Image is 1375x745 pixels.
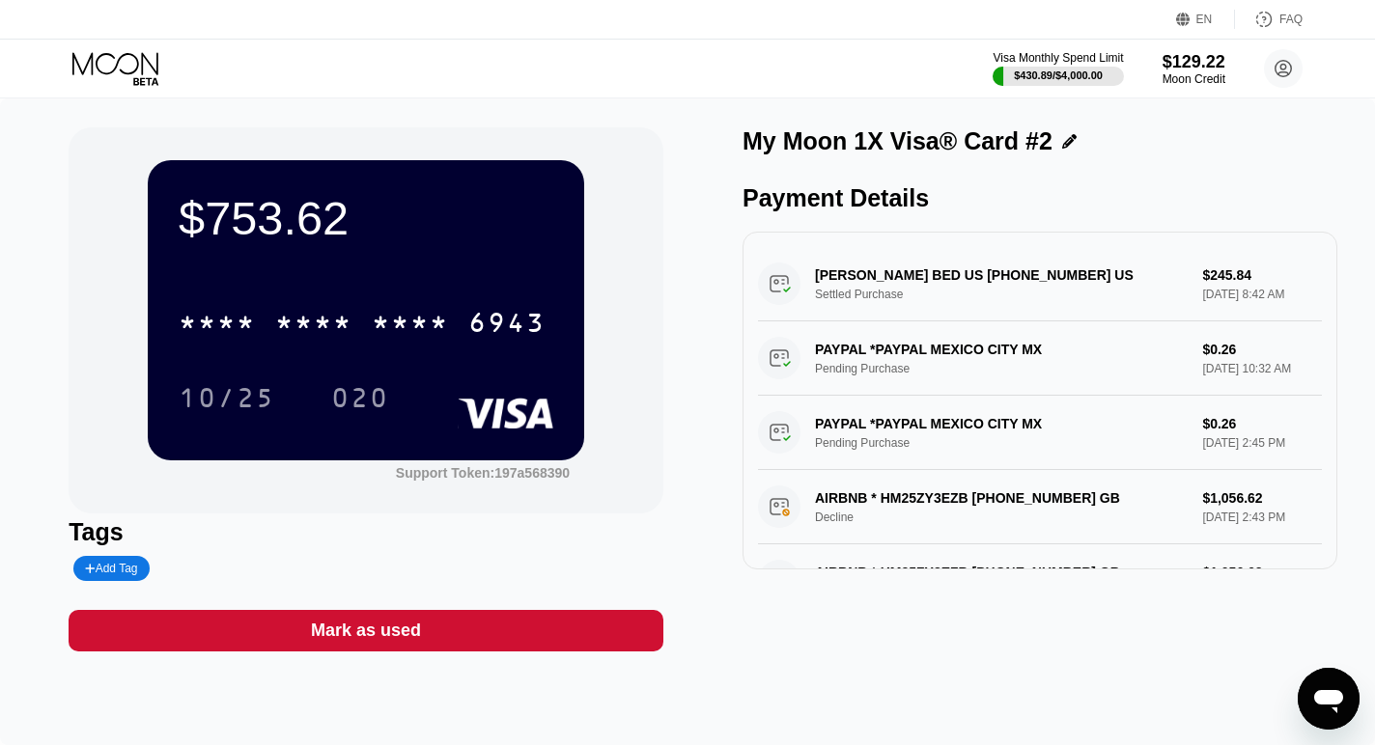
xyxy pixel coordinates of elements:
[396,465,570,481] div: Support Token:197a568390
[1235,10,1303,29] div: FAQ
[73,556,149,581] div: Add Tag
[85,562,137,575] div: Add Tag
[1196,13,1213,26] div: EN
[1163,52,1225,86] div: $129.22Moon Credit
[1014,69,1103,81] div: $430.89 / $4,000.00
[331,385,389,416] div: 020
[317,373,404,422] div: 020
[1163,72,1225,86] div: Moon Credit
[69,518,663,546] div: Tags
[743,184,1337,212] div: Payment Details
[1163,52,1225,72] div: $129.22
[468,310,546,341] div: 6943
[743,127,1052,155] div: My Moon 1X Visa® Card #2
[1176,10,1235,29] div: EN
[179,385,275,416] div: 10/25
[69,610,663,651] div: Mark as used
[1279,13,1303,26] div: FAQ
[993,51,1123,65] div: Visa Monthly Spend Limit
[993,51,1123,86] div: Visa Monthly Spend Limit$430.89/$4,000.00
[311,620,421,642] div: Mark as used
[164,373,290,422] div: 10/25
[396,465,570,481] div: Support Token: 197a568390
[179,191,553,245] div: $753.62
[1298,668,1360,730] iframe: Button to launch messaging window, conversation in progress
